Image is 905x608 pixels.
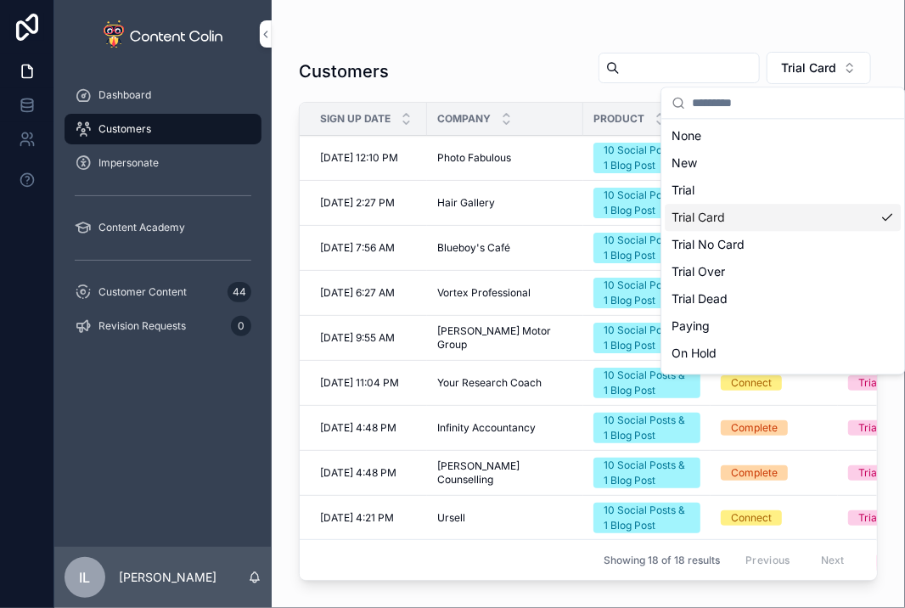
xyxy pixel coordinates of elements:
a: [DATE] 4:48 PM [320,421,417,435]
a: Revision Requests0 [65,311,261,341]
a: [DATE] 4:48 PM [320,466,417,480]
span: [DATE] 4:21 PM [320,511,394,525]
a: Customers [65,114,261,144]
div: Suggestions [661,119,904,374]
a: 10 Social Posts & 1 Blog Post [593,503,700,533]
a: [DATE] 7:56 AM [320,241,417,255]
span: [DATE] 7:56 AM [320,241,395,255]
span: Revision Requests [98,319,186,333]
span: [DATE] 4:48 PM [320,421,396,435]
div: Paying [665,312,901,340]
span: Ursell [437,511,465,525]
a: 10 Social Posts & 1 Blog Post [593,413,700,443]
a: 10 Social Posts & 1 Blog Post [593,188,700,218]
h1: Customers [299,59,389,83]
div: scrollable content [54,68,272,363]
span: [DATE] 4:48 PM [320,466,396,480]
a: [DATE] 9:55 AM [320,331,417,345]
button: Select Button [767,52,871,84]
a: Connect [721,510,828,526]
span: [DATE] 12:10 PM [320,151,398,165]
a: Blueboy's Café [437,241,573,255]
div: Trial Card [665,204,901,231]
div: New [665,149,901,177]
span: Dashboard [98,88,151,102]
span: Hair Gallery [437,196,495,210]
div: None [665,122,901,149]
a: Complete [721,465,828,481]
a: Ursell [437,511,573,525]
span: Vortex Professional [437,286,531,300]
div: 10 Social Posts & 1 Blog Post [604,413,690,443]
a: 10 Social Posts & 1 Blog Post [593,233,700,263]
span: Showing 18 of 18 results [604,554,720,567]
span: Customers [98,122,151,136]
span: [DATE] 9:55 AM [320,331,395,345]
span: Your Research Coach [437,376,542,390]
span: Customer Content [98,285,187,299]
img: App logo [104,20,222,48]
span: [DATE] 6:27 AM [320,286,395,300]
a: [DATE] 4:21 PM [320,511,417,525]
a: 10 Social Posts & 1 Blog Post [593,143,700,173]
span: Impersonate [98,156,159,170]
div: Trial No Card [665,231,901,258]
div: 44 [228,282,251,302]
span: Content Academy [98,221,185,234]
a: Customer Content44 [65,277,261,307]
a: 10 Social Posts & 1 Blog Post [593,458,700,488]
a: Content Academy [65,212,261,243]
span: Sign Up Date [320,112,391,126]
a: [DATE] 12:10 PM [320,151,417,165]
a: [DATE] 6:27 AM [320,286,417,300]
p: [PERSON_NAME] [119,569,216,586]
a: Dashboard [65,80,261,110]
span: Infinity Accountancy [437,421,536,435]
span: Trial Card [781,59,836,76]
a: [PERSON_NAME] Motor Group [437,324,573,352]
div: 10 Social Posts & 1 Blog Post [604,503,690,533]
a: [DATE] 11:04 PM [320,376,417,390]
a: Complete [721,420,828,436]
div: Complete [731,465,778,481]
div: 10 Social Posts & 1 Blog Post [604,188,690,218]
div: 10 Social Posts & 1 Blog Post [604,323,690,353]
span: Company [437,112,491,126]
a: 10 Social Posts & 1 Blog Post [593,323,700,353]
div: Connect [731,375,772,391]
a: Vortex Professional [437,286,573,300]
span: IL [80,567,91,588]
div: Cancelled [665,367,901,394]
div: Trial [665,177,901,204]
a: [PERSON_NAME] Counselling [437,459,573,487]
span: Photo Fabulous [437,151,511,165]
a: [DATE] 2:27 PM [320,196,417,210]
a: Hair Gallery [437,196,573,210]
div: Complete [731,420,778,436]
a: 10 Social Posts & 1 Blog Post [593,368,700,398]
span: Product [593,112,644,126]
div: Connect [731,510,772,526]
div: 10 Social Posts & 1 Blog Post [604,143,690,173]
span: [DATE] 2:27 PM [320,196,395,210]
div: 10 Social Posts & 1 Blog Post [604,278,690,308]
span: [DATE] 11:04 PM [320,376,399,390]
div: 10 Social Posts & 1 Blog Post [604,458,690,488]
span: Blueboy's Café [437,241,510,255]
div: 10 Social Posts & 1 Blog Post [604,233,690,263]
div: 0 [231,316,251,336]
div: On Hold [665,340,901,367]
a: Your Research Coach [437,376,573,390]
div: 10 Social Posts & 1 Blog Post [604,368,690,398]
a: Infinity Accountancy [437,421,573,435]
a: Photo Fabulous [437,151,573,165]
div: Trial Dead [665,285,901,312]
a: Impersonate [65,148,261,178]
a: 10 Social Posts & 1 Blog Post [593,278,700,308]
a: Connect [721,375,828,391]
div: Trial Over [665,258,901,285]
